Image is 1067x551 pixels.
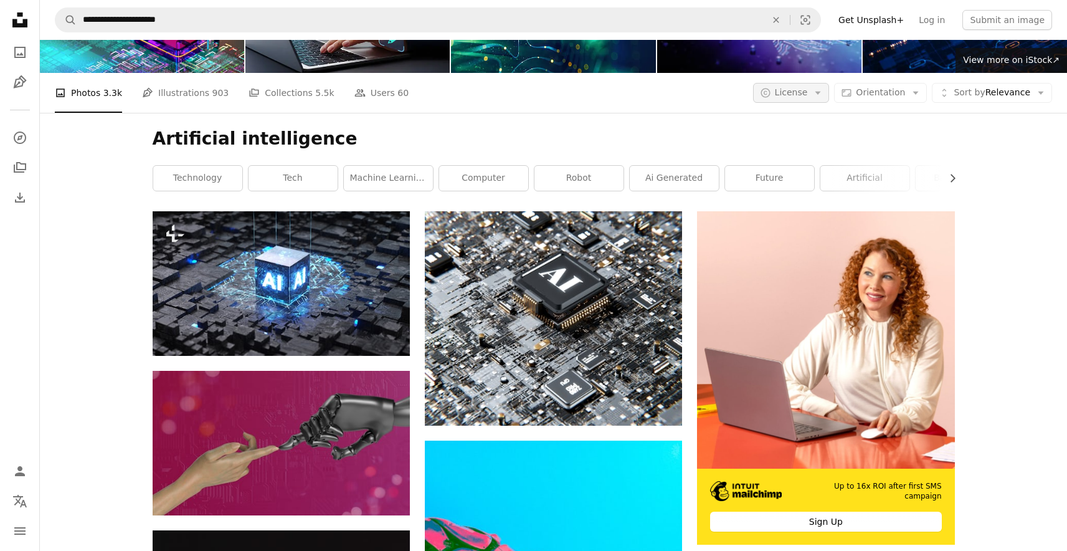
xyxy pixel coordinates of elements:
[954,87,985,97] span: Sort by
[790,8,820,32] button: Visual search
[354,73,409,113] a: Users 60
[7,40,32,65] a: Photos
[249,73,334,113] a: Collections 5.5k
[315,86,334,100] span: 5.5k
[55,8,77,32] button: Search Unsplash
[856,87,905,97] span: Orientation
[397,86,409,100] span: 60
[534,166,624,191] a: robot
[249,166,338,191] a: tech
[941,166,955,191] button: scroll list to the right
[439,166,528,191] a: computer
[831,10,911,30] a: Get Unsplash+
[775,87,808,97] span: License
[153,128,955,150] h1: Artificial intelligence
[911,10,952,30] a: Log in
[962,10,1052,30] button: Submit an image
[425,211,682,426] img: a computer chip with the letter a on top of it
[932,83,1052,103] button: Sort byRelevance
[7,70,32,95] a: Illustrations
[425,313,682,324] a: a computer chip with the letter a on top of it
[800,481,941,502] span: Up to 16x ROI after first SMS campaign
[710,512,941,532] div: Sign Up
[7,125,32,150] a: Explore
[697,211,954,545] a: Up to 16x ROI after first SMS campaignSign Up
[7,155,32,180] a: Collections
[697,211,954,469] img: file-1722962837469-d5d3a3dee0c7image
[153,166,242,191] a: technology
[820,166,909,191] a: artificial
[153,277,410,289] a: AI, Artificial Intelligence concept,3d rendering,conceptual image.
[212,86,229,100] span: 903
[7,459,32,484] a: Log in / Sign up
[630,166,719,191] a: ai generated
[153,438,410,449] a: two hands touching each other in front of a pink background
[762,8,790,32] button: Clear
[344,166,433,191] a: machine learning
[7,519,32,544] button: Menu
[710,481,782,501] img: file-1690386555781-336d1949dad1image
[7,185,32,210] a: Download History
[834,83,927,103] button: Orientation
[956,48,1067,73] a: View more on iStock↗
[153,371,410,515] img: two hands touching each other in front of a pink background
[7,489,32,514] button: Language
[55,7,821,32] form: Find visuals sitewide
[954,87,1030,99] span: Relevance
[916,166,1005,191] a: background
[153,211,410,356] img: AI, Artificial Intelligence concept,3d rendering,conceptual image.
[753,83,830,103] button: License
[142,73,229,113] a: Illustrations 903
[7,7,32,35] a: Home — Unsplash
[963,55,1060,65] span: View more on iStock ↗
[725,166,814,191] a: future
